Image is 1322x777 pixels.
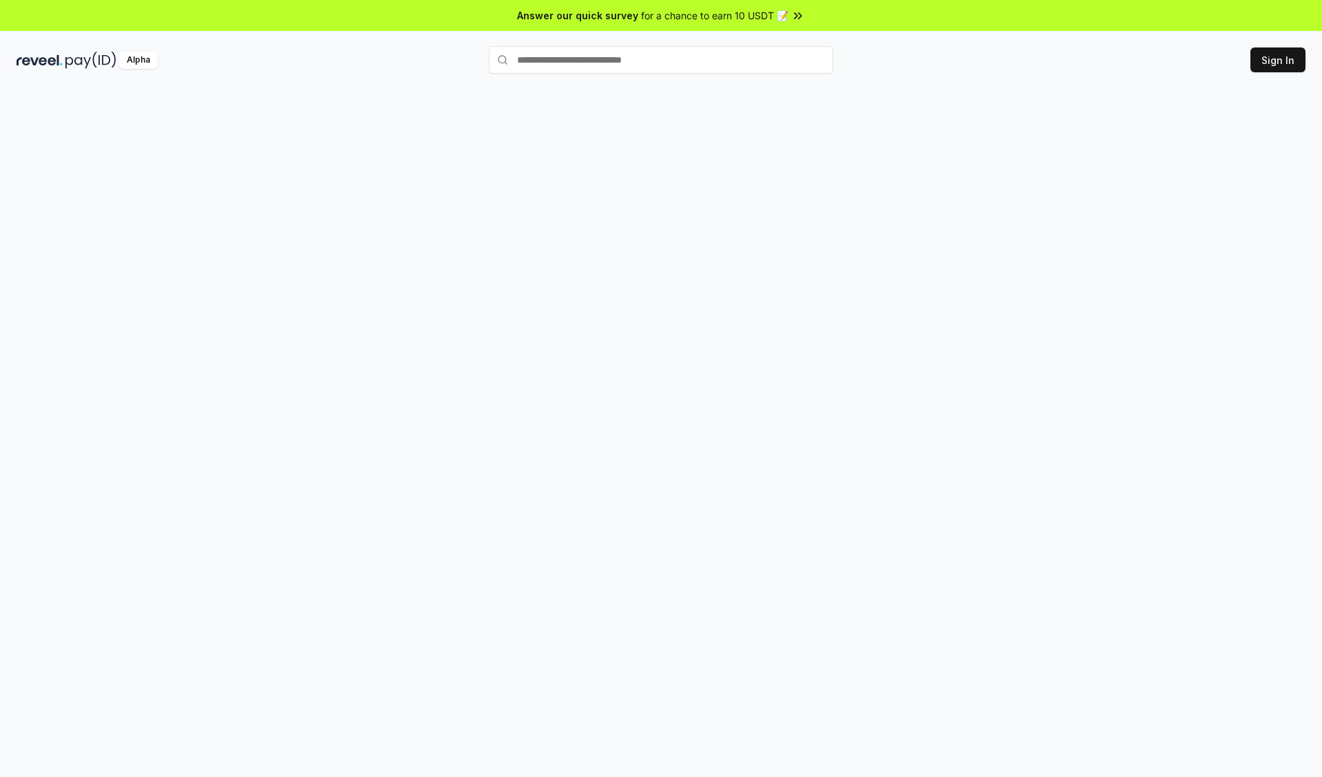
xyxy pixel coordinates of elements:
img: reveel_dark [17,52,63,69]
img: pay_id [65,52,116,69]
span: Answer our quick survey [517,8,638,23]
div: Alpha [119,52,158,69]
span: for a chance to earn 10 USDT 📝 [641,8,788,23]
button: Sign In [1250,47,1305,72]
